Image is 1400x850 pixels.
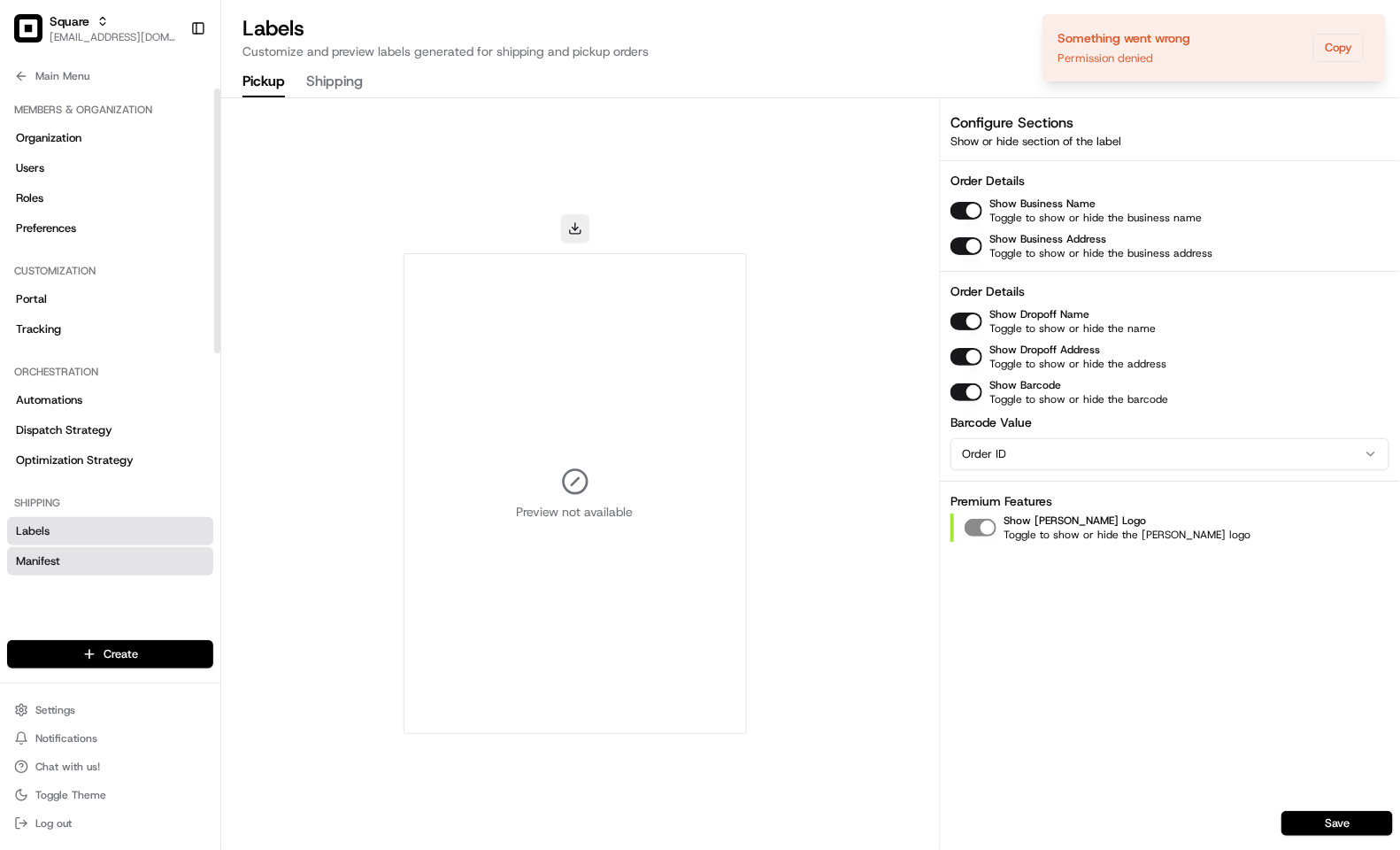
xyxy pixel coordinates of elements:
[7,285,213,313] a: Portal
[989,211,1202,225] p: Toggle to show or hide the business name
[7,446,213,475] a: Optimization Strategy
[306,67,363,97] button: Shipping
[989,246,1212,260] p: Toggle to show or hide the business address
[7,726,213,751] button: Notifications
[16,422,112,438] span: Dispatch Strategy
[989,321,1156,336] p: Toggle to show or hide the name
[16,392,82,408] span: Automations
[989,343,1166,357] label: Show Dropoff Address
[60,188,224,202] div: We're available if you need us!
[7,547,213,576] a: Manifest
[7,754,213,779] button: Chat with us!
[7,315,213,344] a: Tracking
[301,175,322,197] button: Start new chat
[35,703,75,717] span: Settings
[989,197,1202,211] label: Show Business Name
[35,69,89,83] span: Main Menu
[517,503,634,521] span: Preview not available
[950,113,1073,132] label: Configure Sections
[7,698,213,722] button: Settings
[7,64,213,89] button: Main Menu
[150,259,164,274] div: 💻
[60,170,290,188] div: Start new chat
[7,386,213,414] a: Automations
[35,816,72,831] span: Log out
[16,220,76,236] span: Preferences
[7,517,213,545] a: Labels
[11,251,142,282] a: 📗Knowledge Base
[50,30,176,44] button: [EMAIL_ADDRESS][DOMAIN_NAME]
[16,130,81,146] span: Organization
[242,14,1379,42] h2: Labels
[16,160,44,176] span: Users
[35,258,135,275] span: Knowledge Base
[16,190,43,206] span: Roles
[989,378,1168,392] label: Show Barcode
[46,115,292,134] input: Clear
[242,67,285,97] button: Pickup
[7,783,213,807] button: Toggle Theme
[7,416,213,444] a: Dispatch Strategy
[16,291,47,307] span: Portal
[1004,514,1250,528] label: Show [PERSON_NAME] Logo
[14,14,42,42] img: Square
[989,357,1166,371] p: Toggle to show or hide the address
[35,788,106,802] span: Toggle Theme
[7,7,183,50] button: SquareSquare[EMAIL_ADDRESS][DOMAIN_NAME]
[7,358,213,386] div: Orchestration
[950,492,1389,510] label: Premium Features
[989,307,1156,321] label: Show Dropoff Name
[950,134,1389,150] p: Show or hide section of the label
[142,251,291,282] a: 💻API Documentation
[7,640,213,668] button: Create
[989,392,1168,406] p: Toggle to show or hide the barcode
[7,489,213,517] div: Shipping
[16,523,50,539] span: Labels
[7,154,213,182] a: Users
[18,170,50,202] img: 1736555255976-a54dd68f-1ca7-489b-9aae-adbdc363a1c4
[176,301,214,314] span: Pylon
[1058,29,1190,47] div: Something went wrong
[7,124,213,152] a: Organization
[1004,528,1250,542] p: Toggle to show or hide the [PERSON_NAME] logo
[125,300,214,314] a: Powered byPylon
[950,282,1389,300] label: Order Details
[1058,50,1190,66] div: Permission denied
[18,19,53,54] img: Nash
[35,731,97,746] span: Notifications
[1313,34,1364,62] button: Copy
[16,321,61,337] span: Tracking
[50,12,89,30] button: Square
[1281,811,1393,836] button: Save
[7,184,213,212] a: Roles
[7,811,213,836] button: Log out
[242,42,1379,60] p: Customize and preview labels generated for shipping and pickup orders
[35,760,100,774] span: Chat with us!
[7,96,213,124] div: Members & Organization
[167,258,284,275] span: API Documentation
[18,72,322,100] p: Welcome 👋
[104,646,138,662] span: Create
[950,413,1389,431] label: Barcode Value
[989,232,1212,246] label: Show Business Address
[7,214,213,243] a: Preferences
[7,257,213,285] div: Customization
[16,553,60,569] span: Manifest
[18,259,32,274] div: 📗
[16,452,134,468] span: Optimization Strategy
[950,172,1389,189] label: Order Details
